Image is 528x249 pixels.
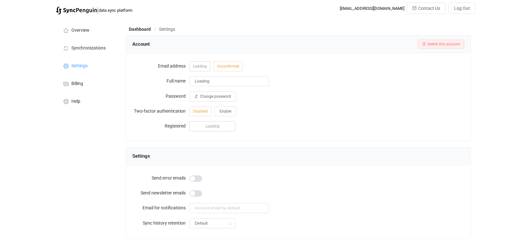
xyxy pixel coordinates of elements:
span: data sync platform [99,8,132,13]
a: Help [56,92,119,110]
a: Settings [56,56,119,74]
button: Contact Us [407,3,445,14]
span: Contact Us [418,6,440,11]
div: Breadcrumb [129,27,175,31]
span: | [97,6,99,15]
a: |data sync platform [56,6,132,15]
a: Billing [56,74,119,92]
span: Dashboard [129,27,151,32]
span: Overview [71,28,89,33]
span: Synchronizations [71,46,106,51]
button: Log Out [449,3,475,14]
a: Synchronizations [56,39,119,56]
span: Billing [71,81,83,86]
span: Settings [71,63,88,69]
a: Overview [56,21,119,39]
span: Log Out [454,6,470,11]
span: Help [71,99,80,104]
span: Settings [159,27,175,32]
div: [EMAIL_ADDRESS][DOMAIN_NAME] [340,6,404,11]
img: syncpenguin.svg [56,7,97,15]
